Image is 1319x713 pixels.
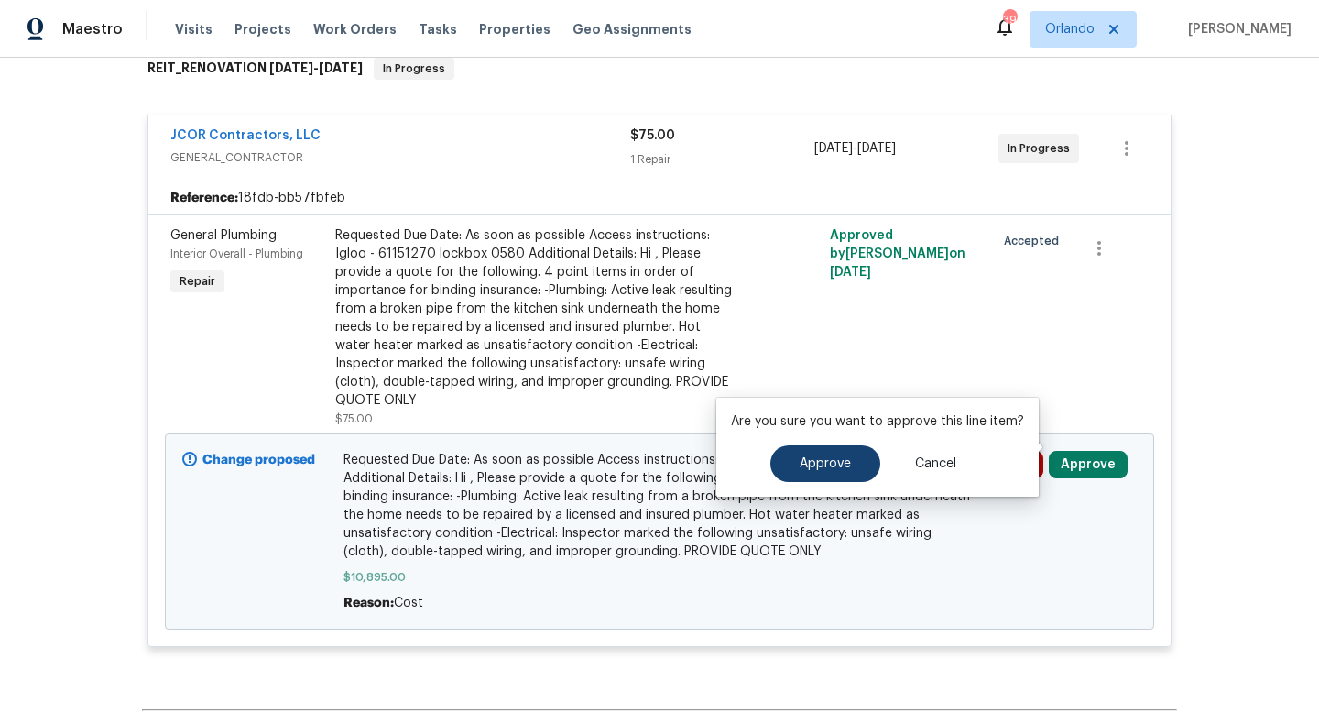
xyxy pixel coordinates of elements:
span: Repair [172,272,223,291]
span: Interior Overall - Plumbing [170,248,303,259]
span: Projects [234,20,291,38]
span: $75.00 [335,413,373,424]
span: Requested Due Date: As soon as possible Access instructions: Igloo - 61151270 lockbox 0580 Additi... [343,451,976,561]
span: [DATE] [830,266,871,279]
span: Visits [175,20,213,38]
span: In Progress [376,60,452,78]
span: Tasks [419,23,457,36]
a: JCOR Contractors, LLC [170,129,321,142]
span: Approve [800,457,851,471]
button: Approve [1049,451,1128,478]
span: $10,895.00 [343,568,976,587]
span: Maestro [62,20,123,38]
button: Cancel [886,445,986,482]
span: Cost [394,597,423,609]
span: - [814,139,896,158]
div: 39 [1003,11,1016,29]
span: [DATE] [857,142,896,155]
span: [DATE] [319,61,363,74]
span: Cancel [915,457,956,471]
span: Orlando [1045,20,1095,38]
span: - [269,61,363,74]
span: Approved by [PERSON_NAME] on [830,229,965,279]
span: $75.00 [630,129,675,142]
b: Reference: [170,189,238,207]
h6: REIT_RENOVATION [147,58,363,80]
span: Geo Assignments [572,20,692,38]
div: 1 Repair [630,150,814,169]
span: [DATE] [814,142,853,155]
span: Properties [479,20,550,38]
span: Accepted [1004,232,1066,250]
span: Work Orders [313,20,397,38]
span: [PERSON_NAME] [1181,20,1292,38]
div: Requested Due Date: As soon as possible Access instructions: Igloo - 61151270 lockbox 0580 Additi... [335,226,736,410]
div: 18fdb-bb57fbfeb [148,181,1171,214]
button: Approve [770,445,880,482]
div: REIT_RENOVATION [DATE]-[DATE]In Progress [142,39,1177,98]
span: General Plumbing [170,229,277,242]
b: Change proposed [202,454,315,466]
span: In Progress [1008,139,1077,158]
span: Reason: [343,597,394,609]
p: Are you sure you want to approve this line item? [731,412,1024,431]
span: GENERAL_CONTRACTOR [170,148,630,167]
span: [DATE] [269,61,313,74]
